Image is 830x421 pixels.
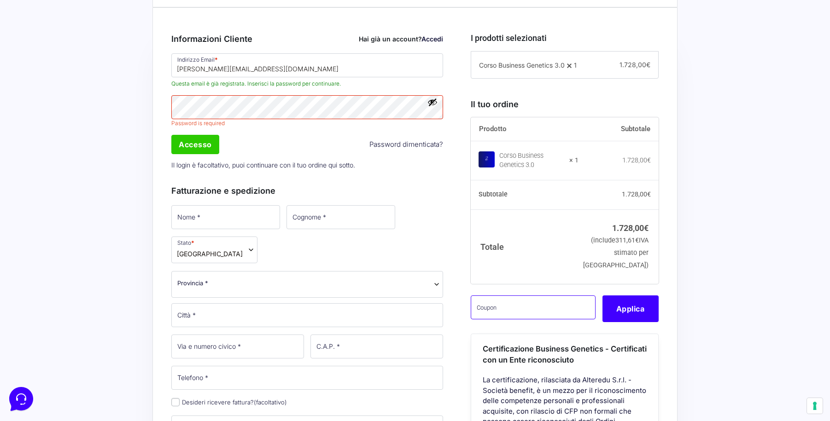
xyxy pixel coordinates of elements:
[807,398,823,414] button: Le tue preferenze relative al consenso per le tecnologie di tracciamento
[28,308,43,317] p: Home
[171,398,180,406] input: Desideri ricevere fattura?(facoltativo)
[499,151,564,170] div: Corso Business Genetics 3.0
[602,295,659,322] button: Applica
[15,37,78,44] span: Le tue conversazioni
[171,205,280,229] input: Nome *
[646,61,650,69] span: €
[7,7,155,22] h2: Ciao da Marketers 👋
[574,61,577,69] span: 1
[579,117,659,141] th: Subtotale
[369,139,443,150] a: Password dimenticata?
[359,34,443,44] div: Hai già un account?
[471,98,659,110] h3: Il tuo ordine
[171,366,443,390] input: Telefono *
[21,134,151,143] input: Cerca un articolo...
[177,249,243,259] span: Italia
[142,308,155,317] p: Aiuto
[254,398,287,406] span: (facoltativo)
[177,278,208,288] span: Provincia *
[171,80,443,88] span: Questa email è già registrata. Inserisci la password per continuare.
[647,190,651,198] span: €
[171,33,443,45] h3: Informazioni Cliente
[171,303,443,327] input: Città *
[171,334,304,358] input: Via e numero civico *
[60,83,136,90] span: Inizia una conversazione
[612,223,649,233] bdi: 1.728,00
[98,114,170,121] a: Apri Centro Assistenza
[7,385,35,413] iframe: Customerly Messenger Launcher
[635,236,639,244] span: €
[421,35,443,43] a: Accedi
[483,344,647,365] span: Certificazione Business Genetics - Certificati con un Ente riconosciuto
[615,236,639,244] span: 311,61
[7,295,64,317] button: Home
[64,295,121,317] button: Messaggi
[171,135,219,154] input: Accesso
[120,295,177,317] button: Aiuto
[644,223,649,233] span: €
[471,295,596,319] input: Coupon
[171,271,443,298] span: Provincia
[622,156,651,164] bdi: 1.728,00
[286,205,395,229] input: Cognome *
[15,114,72,121] span: Trova una risposta
[44,52,63,70] img: dark
[171,53,443,77] input: Indirizzo Email *
[171,398,287,406] label: Desideri ricevere fattura?
[15,77,170,96] button: Inizia una conversazione
[471,180,579,210] th: Subtotale
[171,185,443,197] h3: Fatturazione e spedizione
[647,156,651,164] span: €
[622,190,651,198] bdi: 1.728,00
[29,52,48,70] img: dark
[471,209,579,283] th: Totale
[569,156,579,165] strong: × 1
[471,32,659,44] h3: I prodotti selezionati
[15,52,33,70] img: dark
[479,61,565,69] span: Corso Business Genetics 3.0
[583,236,649,269] small: (include IVA stimato per [GEOGRAPHIC_DATA])
[471,117,579,141] th: Prodotto
[171,236,257,263] span: Stato
[80,308,105,317] p: Messaggi
[427,97,438,107] button: Mostra password
[479,151,495,167] img: Corso Business Genetics 3.0
[168,156,446,174] p: Il login è facoltativo, puoi continuare con il tuo ordine qui sotto.
[310,334,443,358] input: C.A.P. *
[620,61,650,69] span: 1.728,00
[171,119,443,127] span: Password is required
